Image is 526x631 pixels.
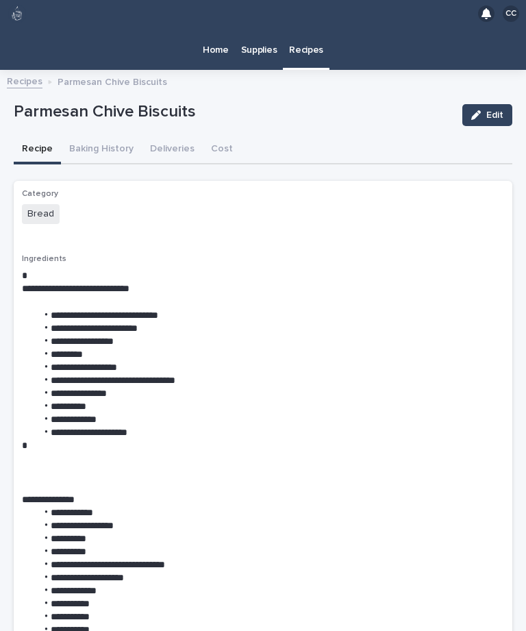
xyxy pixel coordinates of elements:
[503,5,519,22] div: CC
[283,27,329,68] a: Recipes
[7,73,42,88] a: Recipes
[8,5,26,23] img: 80hjoBaRqlyywVK24fQd
[22,204,60,224] span: Bread
[142,136,203,164] button: Deliveries
[486,110,503,120] span: Edit
[235,27,284,70] a: Supplies
[22,190,58,198] span: Category
[22,255,66,263] span: Ingredients
[241,27,277,56] p: Supplies
[58,73,167,88] p: Parmesan Chive Biscuits
[289,27,323,56] p: Recipes
[197,27,235,70] a: Home
[14,102,451,122] p: Parmesan Chive Biscuits
[61,136,142,164] button: Baking History
[462,104,512,126] button: Edit
[203,136,241,164] button: Cost
[14,136,61,164] button: Recipe
[203,27,229,56] p: Home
